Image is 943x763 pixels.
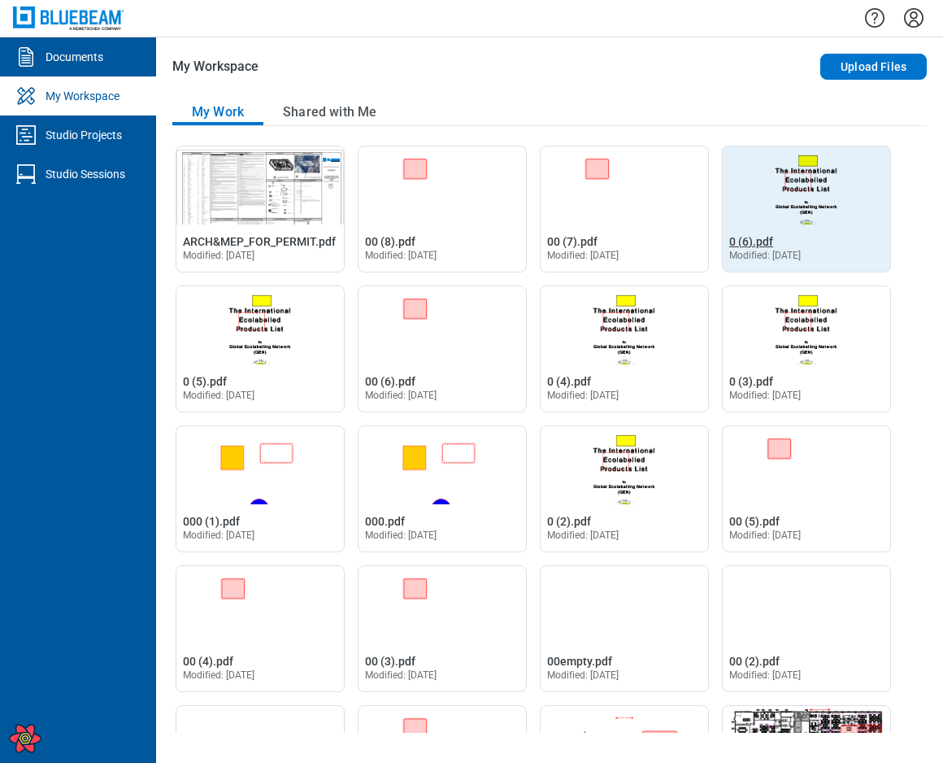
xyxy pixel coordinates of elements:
[183,515,240,528] span: 000 (1).pdf
[547,250,619,261] span: Modified: [DATE]
[9,722,41,755] button: Open React Query Devtools
[172,99,263,125] button: My Work
[729,515,780,528] span: 00 (5).pdf
[729,655,780,668] span: 00 (2).pdf
[172,59,259,75] h2: My Workspace
[46,166,125,182] div: Studio Sessions
[547,375,591,388] span: 0 (4).pdf
[540,286,709,412] div: Open 0 (4).pdf in Editor
[540,425,709,552] div: Open 0 (2).pdf in Editor
[183,375,227,388] span: 0 (5).pdf
[547,390,619,401] span: Modified: [DATE]
[176,425,345,552] div: Open 000 (1).pdf in Editor
[176,566,344,644] img: 00 (4).pdf
[547,669,619,681] span: Modified: [DATE]
[183,235,336,248] span: ARCH&MEP_FOR_PERMIT.pdf
[358,565,527,692] div: Open 00 (3).pdf in Editor
[365,250,437,261] span: Modified: [DATE]
[13,122,39,148] svg: Studio Projects
[359,286,526,364] img: 00 (6).pdf
[547,530,619,541] span: Modified: [DATE]
[820,54,927,80] button: Upload Files
[46,127,122,143] div: Studio Projects
[901,4,927,32] button: Settings
[723,566,890,644] img: 00 (2).pdf
[13,7,124,30] img: Bluebeam, Inc.
[722,286,891,412] div: Open 0 (3).pdf in Editor
[358,146,527,272] div: Open 00 (8).pdf in Editor
[183,669,255,681] span: Modified: [DATE]
[723,146,890,225] img: 0 (6).pdf
[46,88,120,104] div: My Workspace
[547,235,598,248] span: 00 (7).pdf
[176,146,345,272] div: Open ARCH&MEP_FOR_PERMIT.pdf in Editor
[365,390,437,401] span: Modified: [DATE]
[365,655,415,668] span: 00 (3).pdf
[722,565,891,692] div: Open 00 (2).pdf in Editor
[540,565,709,692] div: Open 00empty.pdf in Editor
[365,530,437,541] span: Modified: [DATE]
[359,426,526,504] img: 000.pdf
[183,390,255,401] span: Modified: [DATE]
[176,146,344,225] img: ARCH&MEP_FOR_PERMIT.pdf
[547,515,591,528] span: 0 (2).pdf
[13,161,39,187] svg: Studio Sessions
[729,250,802,261] span: Modified: [DATE]
[46,49,103,65] div: Documents
[541,426,708,504] img: 0 (2).pdf
[722,425,891,552] div: Open 00 (5).pdf in Editor
[729,669,802,681] span: Modified: [DATE]
[176,286,345,412] div: Open 0 (5).pdf in Editor
[359,566,526,644] img: 00 (3).pdf
[365,669,437,681] span: Modified: [DATE]
[13,83,39,109] svg: My Workspace
[183,250,255,261] span: Modified: [DATE]
[176,565,345,692] div: Open 00 (4).pdf in Editor
[541,566,708,644] img: 00empty.pdf
[541,286,708,364] img: 0 (4).pdf
[263,99,396,125] button: Shared with Me
[729,375,773,388] span: 0 (3).pdf
[547,655,612,668] span: 00empty.pdf
[13,44,39,70] svg: Documents
[183,530,255,541] span: Modified: [DATE]
[365,375,415,388] span: 00 (6).pdf
[723,426,890,504] img: 00 (5).pdf
[176,286,344,364] img: 0 (5).pdf
[359,146,526,225] img: 00 (8).pdf
[729,390,802,401] span: Modified: [DATE]
[540,146,709,272] div: Open 00 (7).pdf in Editor
[365,235,415,248] span: 00 (8).pdf
[358,425,527,552] div: Open 000.pdf in Editor
[541,146,708,225] img: 00 (7).pdf
[729,235,773,248] span: 0 (6).pdf
[183,655,233,668] span: 00 (4).pdf
[723,286,890,364] img: 0 (3).pdf
[365,515,405,528] span: 000.pdf
[176,426,344,504] img: 000 (1).pdf
[358,286,527,412] div: Open 00 (6).pdf in Editor
[729,530,802,541] span: Modified: [DATE]
[722,146,891,272] div: Open 0 (6).pdf in Editor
